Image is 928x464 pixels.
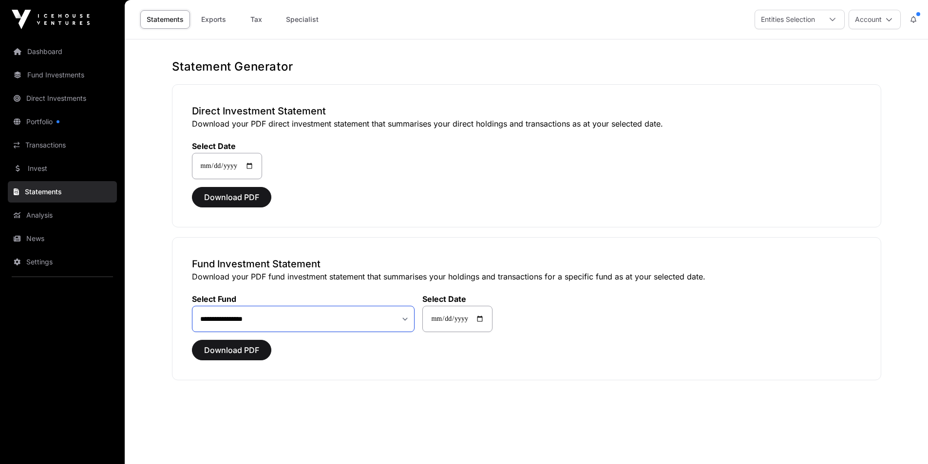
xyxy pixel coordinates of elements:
[12,10,90,29] img: Icehouse Ventures Logo
[8,64,117,86] a: Fund Investments
[280,10,325,29] a: Specialist
[172,59,881,74] h1: Statement Generator
[192,104,861,118] h3: Direct Investment Statement
[849,10,901,29] button: Account
[192,340,271,360] button: Download PDF
[8,228,117,249] a: News
[8,111,117,132] a: Portfolio
[879,417,928,464] iframe: Chat Widget
[192,271,861,282] p: Download your PDF fund investment statement that summarises your holdings and transactions for a ...
[192,118,861,130] p: Download your PDF direct investment statement that summarises your direct holdings and transactio...
[204,344,259,356] span: Download PDF
[192,257,861,271] h3: Fund Investment Statement
[8,181,117,203] a: Statements
[140,10,190,29] a: Statements
[422,294,492,304] label: Select Date
[8,204,117,226] a: Analysis
[237,10,276,29] a: Tax
[8,134,117,156] a: Transactions
[8,158,117,179] a: Invest
[192,294,415,304] label: Select Fund
[192,141,262,151] label: Select Date
[192,197,271,206] a: Download PDF
[194,10,233,29] a: Exports
[8,251,117,273] a: Settings
[8,41,117,62] a: Dashboard
[755,10,821,29] div: Entities Selection
[204,191,259,203] span: Download PDF
[192,350,271,359] a: Download PDF
[8,88,117,109] a: Direct Investments
[192,187,271,207] button: Download PDF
